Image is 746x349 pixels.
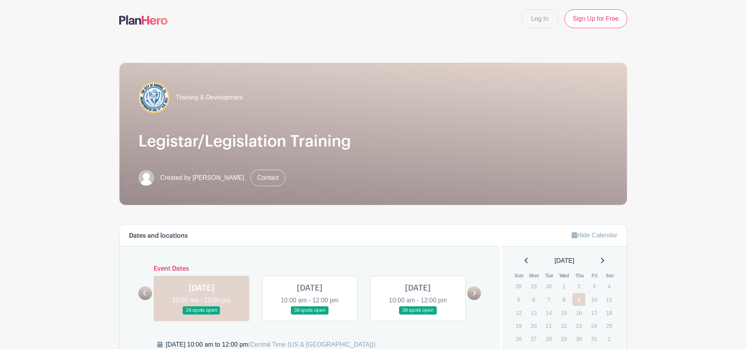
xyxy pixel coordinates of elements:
p: 14 [542,307,555,319]
p: 26 [512,333,525,345]
th: Mon [527,272,542,280]
p: 31 [588,333,601,345]
p: 7 [542,293,555,306]
p: 3 [588,280,601,292]
h6: Event Dates [152,265,468,273]
p: 6 [527,293,540,306]
p: 4 [603,280,615,292]
p: 20 [527,320,540,332]
th: Thu [572,272,587,280]
p: 1 [557,280,570,292]
p: 25 [603,320,615,332]
span: Training & Development [176,93,243,102]
p: 12 [512,307,525,319]
img: default-ce2991bfa6775e67f084385cd625a349d9dcbb7a52a09fb2fda1e96e2d18dcdb.png [138,170,154,186]
th: Wed [557,272,572,280]
p: 19 [512,320,525,332]
a: Hide Calendar [572,232,617,239]
p: 21 [542,320,555,332]
a: Sign Up for Free [564,9,627,28]
span: [DATE] [555,256,574,266]
img: COA%20logo%20(2).jpg [138,82,170,113]
th: Tue [542,272,557,280]
th: Sat [602,272,617,280]
p: 28 [542,333,555,345]
span: (Central Time (US & [GEOGRAPHIC_DATA])) [248,341,376,348]
img: logo-507f7623f17ff9eddc593b1ce0a138ce2505c220e1c5a4e2b4648c50719b7d32.svg [119,15,168,25]
p: 1 [603,333,615,345]
p: 27 [527,333,540,345]
p: 13 [527,307,540,319]
p: 5 [512,293,525,306]
h1: Legistar/Legislation Training [138,132,608,151]
p: 18 [603,307,615,319]
p: 22 [557,320,570,332]
p: 30 [542,280,555,292]
span: Created by [PERSON_NAME] [160,173,244,183]
p: 16 [572,307,585,319]
p: 29 [527,280,540,292]
p: 23 [572,320,585,332]
p: 29 [557,333,570,345]
p: 15 [557,307,570,319]
a: Log In [521,9,558,28]
p: 28 [512,280,525,292]
a: 9 [572,293,585,306]
h6: Dates and locations [129,232,188,240]
th: Fri [587,272,603,280]
p: 17 [588,307,601,319]
p: 2 [572,280,585,292]
p: 10 [588,293,601,306]
p: 11 [603,293,615,306]
p: 30 [572,333,585,345]
p: 8 [557,293,570,306]
p: 24 [588,320,601,332]
a: Contact [250,170,285,186]
th: Sun [512,272,527,280]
